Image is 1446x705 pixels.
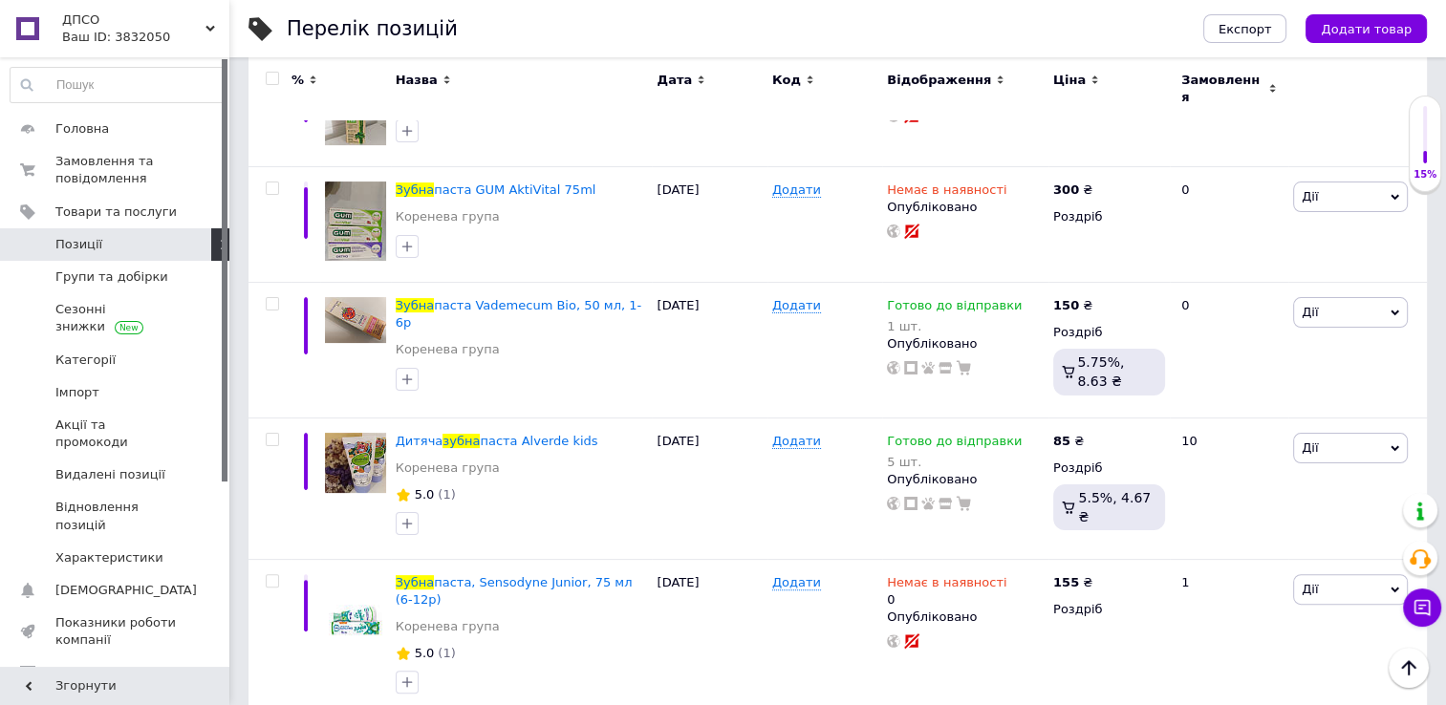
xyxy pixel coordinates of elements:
div: ₴ [1053,182,1092,199]
div: [DATE] [652,166,766,282]
span: % [291,72,304,89]
span: Відновлення позицій [55,499,177,533]
b: 85 [1053,434,1070,448]
img: Зубна паста, Sensodyne Junior, 75 мл (6-12р) [329,574,382,669]
div: Ваш ID: 3832050 [62,29,229,46]
div: Роздріб [1053,324,1165,341]
div: Роздріб [1053,208,1165,225]
span: Акції та промокоди [55,417,177,451]
a: Зубнапаста Vademecum Bio, 50 мл, 1-6р [396,298,642,330]
a: Зубнапаста, Sensodyne Junior, 75 мл (6-12р) [396,575,633,607]
span: Ціна [1053,72,1086,89]
button: Експорт [1203,14,1287,43]
span: Немає в наявності [887,575,1006,595]
span: Зубна [396,575,435,589]
span: ДПСО [62,11,205,29]
div: 0 [1170,166,1288,282]
span: 5.75%, 8.63 ₴ [1077,354,1124,389]
div: Роздріб [1053,459,1165,477]
span: паста Vademecum Bio, 50 мл, 1-6р [396,298,642,330]
span: Дата [657,72,692,89]
div: 10 [1170,417,1288,559]
span: зубна [442,434,480,448]
span: (1) [438,487,455,502]
div: ₴ [1053,574,1092,591]
span: Групи та добірки [55,268,168,286]
span: Категорії [55,352,116,369]
span: Додати [772,298,821,313]
span: паста, Sensodyne Junior, 75 мл (6-12р) [396,575,633,607]
div: 15% [1410,168,1440,182]
span: Імпорт [55,384,99,401]
span: Додати [772,182,821,198]
span: Немає в наявності [887,182,1006,203]
div: Опубліковано [887,471,1044,488]
span: Додати [772,434,821,449]
span: паста Alverde kids [480,434,597,448]
span: Позиції [55,236,102,253]
button: Чат з покупцем [1403,588,1441,627]
span: Дії [1302,440,1318,455]
img: Зубна паста Vademecum Bio, 50мл, 1-6р [325,297,386,343]
span: Додати товар [1321,22,1412,36]
span: паста GUM AktiVital 75ml [434,182,595,197]
img: Дитяча зубна паста Alverde kids [325,433,386,494]
b: 155 [1053,575,1079,589]
div: 5 шт. [887,455,1022,469]
span: Зубна [396,298,435,312]
img: Зубна паста GUM AktiVital 75ml [325,182,386,262]
span: Головна [55,120,109,138]
span: Замовлення [1181,72,1263,106]
span: Готово до відправки [887,434,1022,454]
span: Дії [1302,189,1318,203]
span: Дії [1302,582,1318,596]
a: Зубнапаста GUM AktiVital 75ml [396,182,596,197]
div: Опубліковано [887,609,1044,626]
span: Експорт [1219,22,1272,36]
b: 300 [1053,182,1079,197]
span: Замовлення та повідомлення [55,153,177,187]
span: Готово до відправки [887,298,1022,318]
span: Дії [1302,305,1318,319]
span: Відгуки [55,665,105,682]
a: Коренева група [396,341,500,358]
span: (1) [438,646,455,660]
span: Сезонні знижки [55,301,177,335]
span: Додати [772,575,821,590]
span: [DEMOGRAPHIC_DATA] [55,582,197,599]
button: Наверх [1389,648,1429,688]
div: ₴ [1053,297,1092,314]
a: Коренева група [396,459,500,477]
span: Характеристики [55,549,163,566]
div: 0 [1170,282,1288,417]
div: Опубліковано [887,199,1044,216]
div: Перелік позицій [287,19,458,39]
span: 5.0 [415,487,435,502]
div: ₴ [1053,433,1084,450]
a: Дитячазубнапаста Alverde kids [396,434,598,448]
span: Відображення [887,72,991,89]
span: Зубна [396,182,435,197]
span: Товари та послуги [55,203,177,221]
div: 0 [887,574,1006,609]
span: Показники роботи компанії [55,614,177,649]
span: Назва [396,72,438,89]
div: [DATE] [652,282,766,417]
input: Пошук [11,68,225,102]
a: Коренева група [396,618,500,635]
span: Код [772,72,801,89]
div: 1 шт. [887,319,1022,333]
span: 5.0 [415,646,435,660]
div: [DATE] [652,417,766,559]
span: 5.5%, 4.67 ₴ [1078,490,1151,524]
span: Видалені позиції [55,466,165,483]
b: 150 [1053,298,1079,312]
a: Коренева група [396,208,500,225]
span: Дитяча [396,434,443,448]
div: Опубліковано [887,335,1044,352]
button: Додати товар [1306,14,1427,43]
div: Роздріб [1053,601,1165,618]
